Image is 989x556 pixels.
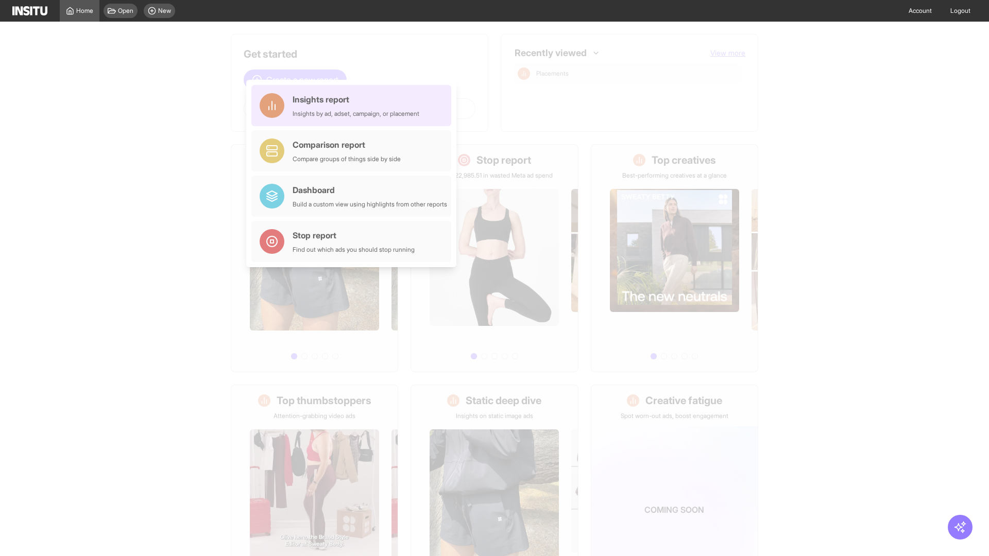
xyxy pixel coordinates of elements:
[12,6,47,15] img: Logo
[293,184,447,196] div: Dashboard
[293,200,447,208] div: Build a custom view using highlights from other reports
[293,93,419,106] div: Insights report
[118,7,133,15] span: Open
[293,138,401,151] div: Comparison report
[158,7,171,15] span: New
[293,229,415,241] div: Stop report
[76,7,93,15] span: Home
[293,155,401,163] div: Compare groups of things side by side
[293,110,419,118] div: Insights by ad, adset, campaign, or placement
[293,246,415,254] div: Find out which ads you should stop running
